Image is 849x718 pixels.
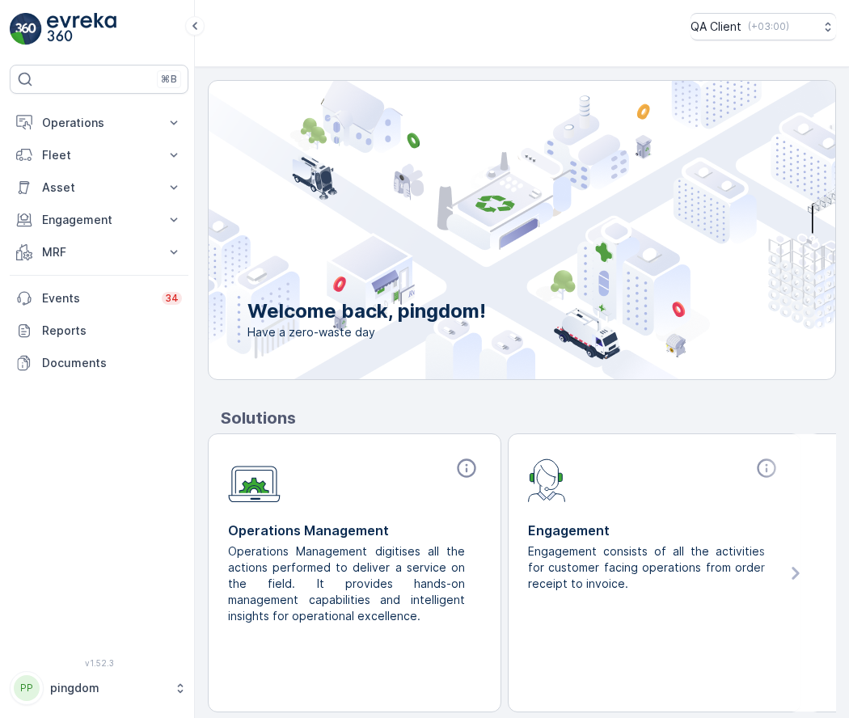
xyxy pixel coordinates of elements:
p: Operations [42,115,156,131]
p: Operations Management [228,521,481,540]
button: MRF [10,236,188,268]
p: Engagement consists of all the activities for customer facing operations from order receipt to in... [528,543,768,592]
p: Operations Management digitises all the actions performed to deliver a service on the field. It p... [228,543,468,624]
img: module-icon [228,457,281,503]
button: Asset [10,171,188,204]
button: Engagement [10,204,188,236]
span: v 1.52.3 [10,658,188,668]
p: Documents [42,355,182,371]
p: Welcome back, pingdom! [247,298,486,324]
button: Fleet [10,139,188,171]
p: MRF [42,244,156,260]
p: Fleet [42,147,156,163]
a: Documents [10,347,188,379]
p: ( +03:00 ) [748,20,789,33]
span: Have a zero-waste day [247,324,486,340]
button: QA Client(+03:00) [691,13,836,40]
img: logo_light-DOdMpM7g.png [47,13,116,45]
button: Operations [10,107,188,139]
p: 34 [165,292,179,305]
p: pingdom [50,680,166,696]
p: Solutions [221,406,836,430]
img: city illustration [136,81,835,379]
img: logo [10,13,42,45]
p: ⌘B [161,73,177,86]
button: PPpingdom [10,671,188,705]
a: Reports [10,315,188,347]
p: Engagement [42,212,156,228]
p: Events [42,290,152,306]
div: PP [14,675,40,701]
p: Engagement [528,521,781,540]
p: Reports [42,323,182,339]
p: Asset [42,179,156,196]
p: QA Client [691,19,741,35]
img: module-icon [528,457,566,502]
a: Events34 [10,282,188,315]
